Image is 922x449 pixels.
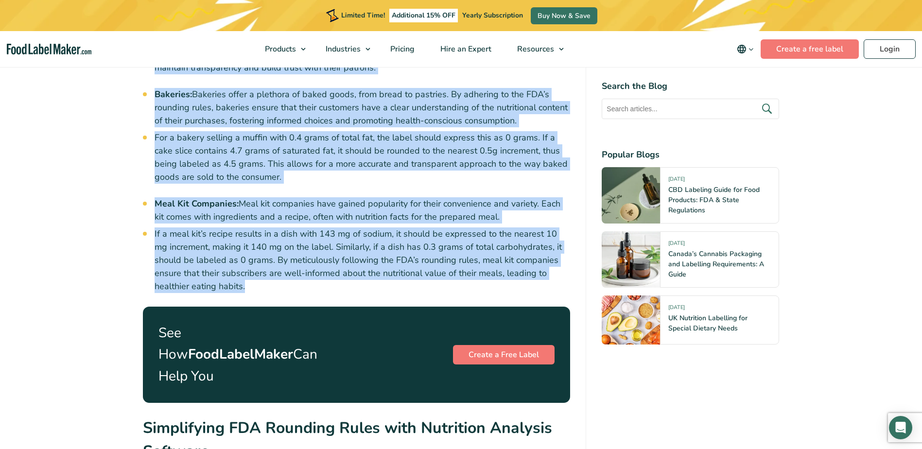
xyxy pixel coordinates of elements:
a: Login [864,39,916,59]
a: Products [252,31,311,67]
span: Products [262,44,297,54]
a: Resources [504,31,569,67]
a: UK Nutrition Labelling for Special Dietary Needs [668,313,748,333]
a: CBD Labeling Guide for Food Products: FDA & State Regulations [668,185,760,215]
a: Create a Free Label [453,345,555,364]
li: For a bakery selling a muffin with 0.4 grams of total fat, the label should express this as 0 gra... [155,131,571,184]
strong: Bakeries: [155,88,192,100]
strong: Meal Kit Companies: [155,198,239,209]
a: Canada’s Cannabis Packaging and Labelling Requirements: A Guide [668,249,764,279]
span: Resources [514,44,555,54]
a: Industries [313,31,375,67]
span: [DATE] [668,175,685,187]
a: Pricing [378,31,425,67]
li: Meal kit companies have gained popularity for their convenience and variety. Each kit comes with ... [155,197,571,224]
li: If a meal kit’s recipe results in a dish with 143 mg of sodium, it should be expressed to the nea... [155,227,571,293]
input: Search articles... [602,99,779,119]
span: [DATE] [668,240,685,251]
span: Industries [323,44,362,54]
p: See How Can Help You [158,322,328,387]
span: Pricing [387,44,416,54]
li: Bakeries offer a plethora of baked goods, from bread to pastries. By adhering to the FDA’s roundi... [155,88,571,127]
span: Yearly Subscription [462,11,523,20]
span: Hire an Expert [437,44,492,54]
a: Buy Now & Save [531,7,597,24]
span: Additional 15% OFF [389,9,458,22]
a: Hire an Expert [428,31,502,67]
span: Limited Time! [341,11,385,20]
h4: Popular Blogs [602,148,779,161]
strong: FoodLabelMaker [188,345,293,363]
a: Create a free label [761,39,859,59]
span: [DATE] [668,304,685,315]
div: Open Intercom Messenger [889,416,912,439]
h4: Search the Blog [602,80,779,93]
